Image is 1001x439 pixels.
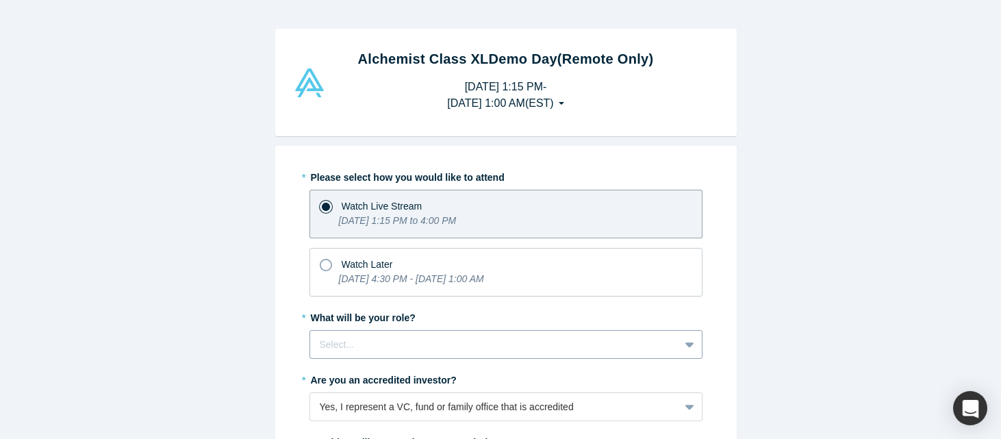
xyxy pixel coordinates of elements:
[342,201,422,212] span: Watch Live Stream
[433,74,578,116] button: [DATE] 1:15 PM-[DATE] 1:00 AM(EST)
[293,68,326,97] img: Alchemist Vault Logo
[309,368,702,388] label: Are you an accredited investor?
[309,166,702,185] label: Please select how you would like to attend
[309,306,702,325] label: What will be your role?
[358,51,654,66] strong: Alchemist Class XL Demo Day (Remote Only)
[320,400,670,414] div: Yes, I represent a VC, fund or family office that is accredited
[339,273,484,284] i: [DATE] 4:30 PM - [DATE] 1:00 AM
[342,259,393,270] span: Watch Later
[339,215,457,226] i: [DATE] 1:15 PM to 4:00 PM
